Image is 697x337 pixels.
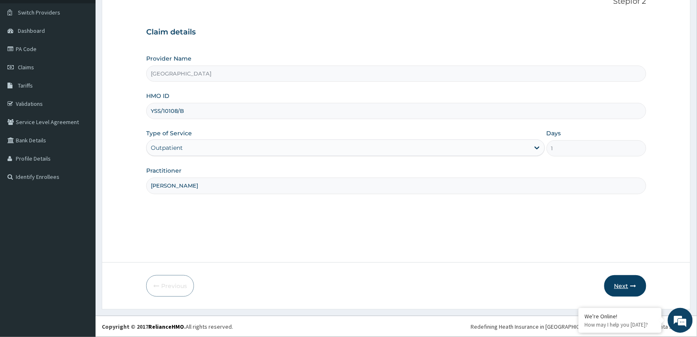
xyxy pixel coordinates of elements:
input: Enter Name [146,178,646,194]
div: Outpatient [151,144,183,152]
strong: Copyright © 2017 . [102,323,186,330]
span: Dashboard [18,27,45,34]
footer: All rights reserved. [96,316,697,337]
label: HMO ID [146,92,169,100]
button: Next [604,275,646,297]
div: Redefining Heath Insurance in [GEOGRAPHIC_DATA] using Telemedicine and Data Science! [471,322,691,331]
label: Type of Service [146,129,192,137]
a: RelianceHMO [148,323,184,330]
span: Claims [18,63,34,71]
div: Minimize live chat window [136,4,156,24]
button: Previous [146,275,194,297]
label: Provider Name [146,54,191,63]
label: Days [547,129,561,137]
div: Chat with us now [43,46,140,57]
span: We're online! [48,105,115,188]
img: d_794563401_company_1708531726252_794563401 [15,42,34,62]
h3: Claim details [146,28,646,37]
textarea: Type your message and hit 'Enter' [4,227,158,256]
div: We're Online! [585,313,655,320]
span: Switch Providers [18,9,60,16]
label: Practitioner [146,166,182,175]
p: How may I help you today? [585,321,655,328]
span: Tariffs [18,82,33,89]
input: Enter HMO ID [146,103,646,119]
